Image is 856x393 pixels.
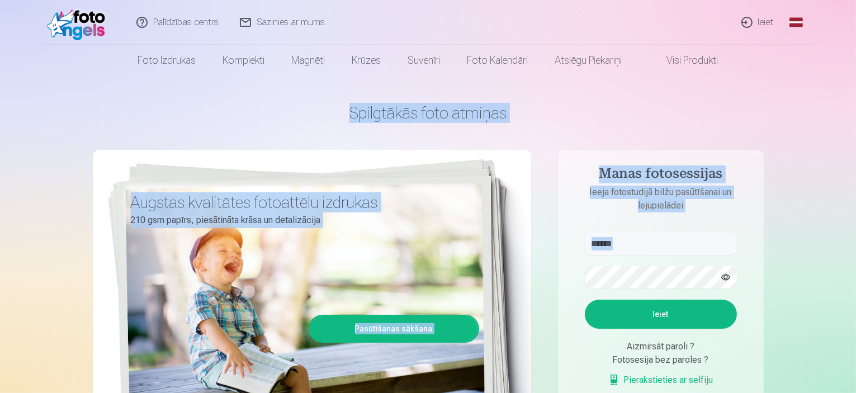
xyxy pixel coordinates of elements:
a: Foto izdrukas [125,45,210,76]
p: Ieeja fotostudijā bilžu pasūtīšanai un lejupielādei [574,186,748,212]
h4: Manas fotosessijas [574,165,748,186]
button: Ieiet [585,300,737,329]
a: Komplekti [210,45,278,76]
div: Fotosesija bez paroles ? [585,353,737,367]
a: Magnēti [278,45,339,76]
a: Krūzes [339,45,395,76]
a: Visi produkti [636,45,732,76]
a: Suvenīri [395,45,454,76]
h1: Spilgtākās foto atmiņas [93,103,764,123]
a: Pierakstieties ar selfiju [608,373,713,387]
h3: Augstas kvalitātes fotoattēlu izdrukas [131,192,471,212]
p: 210 gsm papīrs, piesātināta krāsa un detalizācija [131,212,471,228]
div: Aizmirsāt paroli ? [585,340,737,353]
img: /fa1 [47,4,111,40]
a: Atslēgu piekariņi [542,45,636,76]
a: Pasūtīšanas sākšana [310,316,477,341]
a: Foto kalendāri [454,45,542,76]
